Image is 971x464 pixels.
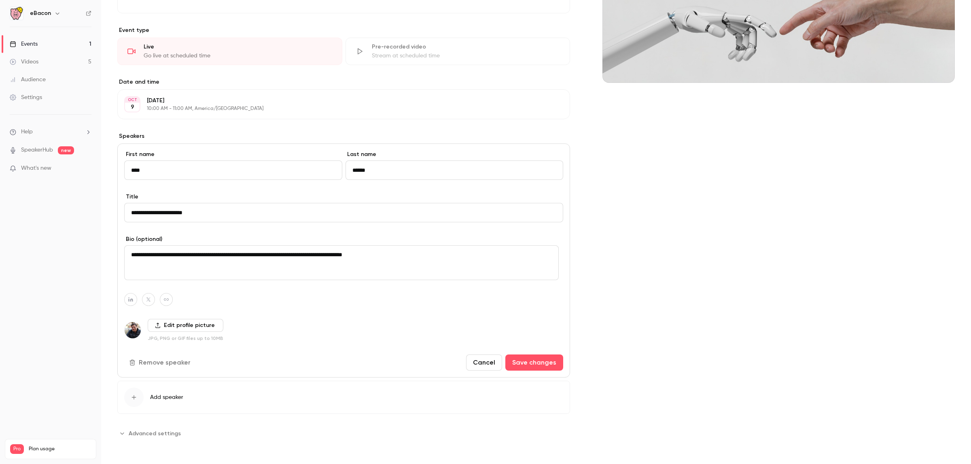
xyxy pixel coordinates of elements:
div: Pre-recorded video [372,43,560,51]
label: Bio (optional) [124,235,563,243]
div: Pre-recorded videoStream at scheduled time [346,38,570,65]
div: OCT [125,97,140,103]
div: Stream at scheduled time [372,52,560,60]
span: Add speaker [150,393,183,401]
li: help-dropdown-opener [10,128,91,136]
button: Add speaker [117,381,570,414]
div: Go live at scheduled time [144,52,332,60]
div: Settings [10,93,42,101]
button: Remove speaker [124,354,197,371]
button: Advanced settings [117,427,186,440]
div: Live [144,43,332,51]
div: Audience [10,76,46,84]
div: LiveGo live at scheduled time [117,38,342,65]
p: 9 [131,103,134,111]
p: Event type [117,26,570,34]
span: Help [21,128,33,136]
a: SpeakerHub [21,146,53,154]
p: 10:00 AM - 11:00 AM, America/[GEOGRAPHIC_DATA] [147,105,527,112]
span: Pro [10,444,24,454]
span: Advanced settings [129,429,181,438]
label: Speakers [117,132,570,140]
h6: eBacon [30,9,51,17]
label: Title [124,193,563,201]
button: Save changes [505,354,563,371]
span: Plan usage [29,446,91,452]
img: eBacon [10,7,23,20]
div: Videos [10,58,38,66]
label: Last name [346,150,564,158]
img: Alex Kremer [125,322,141,338]
section: Advanced settings [117,427,570,440]
p: JPG, PNG or GIF files up to 10MB [148,335,223,342]
label: Date and time [117,78,570,86]
p: [DATE] [147,97,527,105]
div: Events [10,40,38,48]
iframe: Noticeable Trigger [82,165,91,172]
button: Cancel [466,354,502,371]
span: new [58,146,74,154]
label: Edit profile picture [148,319,223,332]
label: First name [124,150,342,158]
span: What's new [21,164,51,173]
